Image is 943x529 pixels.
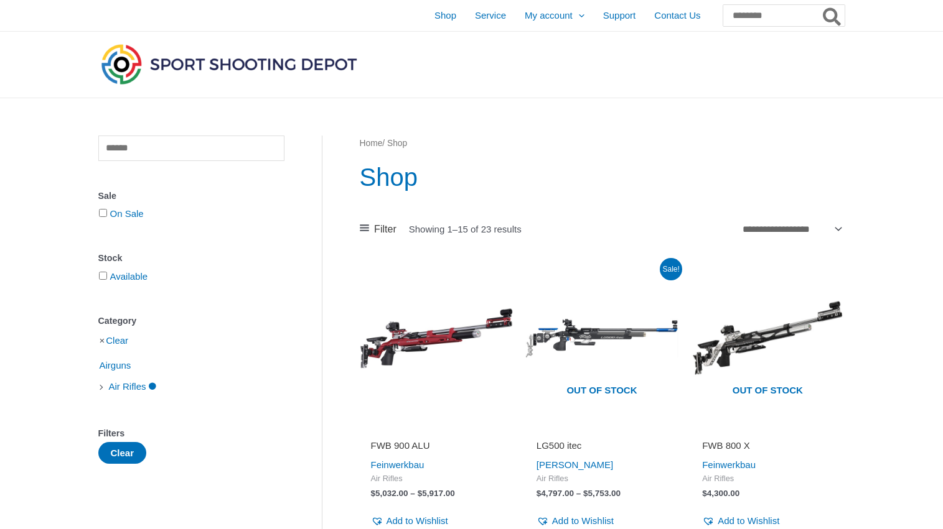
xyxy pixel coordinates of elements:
[583,489,588,498] span: $
[691,262,844,415] img: FWB 800 X
[537,439,667,452] h2: LG500 itec
[371,489,408,498] bdi: 5,032.00
[702,489,707,498] span: $
[409,224,522,234] p: Showing 1–15 of 23 results
[108,376,148,397] span: Air Rifles
[371,474,502,484] span: Air Rifles
[535,377,669,405] span: Out of stock
[537,459,613,470] a: [PERSON_NAME]
[98,187,284,205] div: Sale
[702,489,739,498] bdi: 4,300.00
[537,489,574,498] bdi: 4,797.00
[99,209,107,217] input: On Sale
[702,439,833,452] h2: FWB 800 X
[374,220,396,239] span: Filter
[410,489,415,498] span: –
[371,459,425,470] a: Feinwerkbau
[691,262,844,415] a: Out of stock
[820,5,845,26] button: Search
[98,312,284,330] div: Category
[360,136,845,152] nav: Breadcrumb
[702,474,833,484] span: Air Rifles
[98,249,284,267] div: Stock
[106,335,128,346] a: Clear
[537,474,667,484] span: Air Rifles
[525,262,678,415] img: LG500 itec
[738,219,845,238] select: Shop order
[371,489,376,498] span: $
[98,442,147,464] button: Clear
[537,489,542,498] span: $
[108,380,157,391] a: Air Rifles
[660,258,682,280] span: Sale!
[702,439,833,456] a: FWB 800 X
[702,459,756,470] a: Feinwerkbau
[110,271,148,282] a: Available
[371,422,502,437] iframe: Customer reviews powered by Trustpilot
[418,489,423,498] span: $
[700,377,835,405] span: Out of stock
[98,359,133,370] a: Airguns
[360,160,845,195] h1: Shop
[418,489,455,498] bdi: 5,917.00
[525,262,678,415] a: Out of stock
[98,41,360,87] img: Sport Shooting Depot
[98,355,133,376] span: Airguns
[360,220,396,239] a: Filter
[371,439,502,452] h2: FWB 900 ALU
[99,272,107,280] input: Available
[718,515,779,526] span: Add to Wishlist
[387,515,448,526] span: Add to Wishlist
[371,439,502,456] a: FWB 900 ALU
[537,439,667,456] a: LG500 itec
[98,425,284,443] div: Filters
[583,489,621,498] bdi: 5,753.00
[360,262,513,415] img: FWB 900 ALU
[110,208,144,219] a: On Sale
[360,139,383,148] a: Home
[576,489,581,498] span: –
[702,422,833,437] iframe: Customer reviews powered by Trustpilot
[537,422,667,437] iframe: Customer reviews powered by Trustpilot
[552,515,614,526] span: Add to Wishlist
